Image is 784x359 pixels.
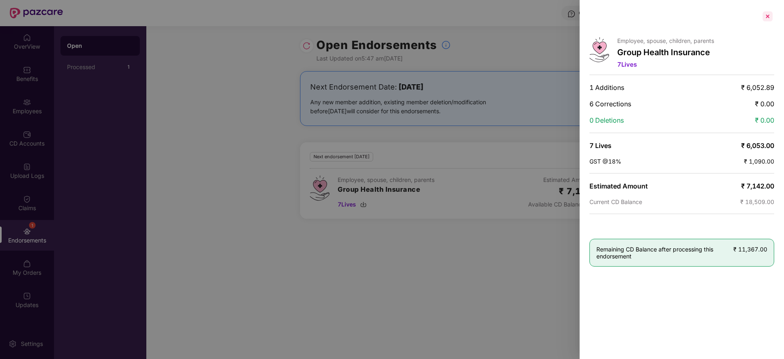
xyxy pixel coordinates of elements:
span: ₹ 6,052.89 [741,83,774,92]
span: ₹ 11,367.00 [733,246,767,253]
span: ₹ 0.00 [755,116,774,124]
span: 7 Lives [589,141,612,150]
span: 7 Lives [617,61,637,68]
span: ₹ 0.00 [755,100,774,108]
span: Estimated Amount [589,182,648,190]
p: Employee, spouse, children, parents [617,37,714,44]
span: ₹ 18,509.00 [740,198,774,205]
span: 6 Corrections [589,100,631,108]
span: 0 Deletions [589,116,624,124]
span: GST @18% [589,158,621,165]
p: Group Health Insurance [617,47,714,57]
img: svg+xml;base64,PHN2ZyB4bWxucz0iaHR0cDovL3d3dy53My5vcmcvMjAwMC9zdmciIHdpZHRoPSI0Ny43MTQiIGhlaWdodD... [589,37,609,62]
span: ₹ 1,090.00 [744,158,774,165]
span: Remaining CD Balance after processing this endorsement [596,246,733,260]
span: ₹ 6,053.00 [741,141,774,150]
span: Current CD Balance [589,198,642,205]
span: 1 Additions [589,83,624,92]
span: ₹ 7,142.00 [741,182,774,190]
